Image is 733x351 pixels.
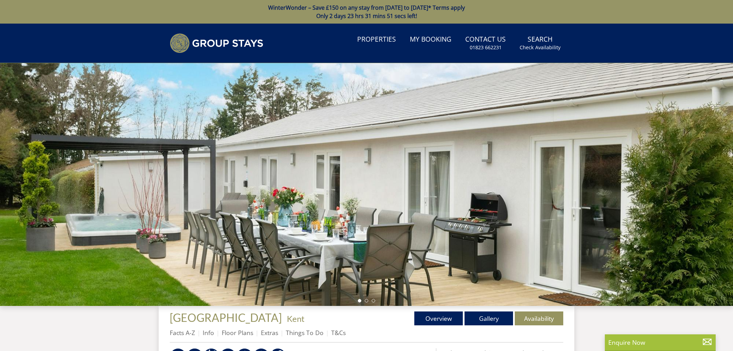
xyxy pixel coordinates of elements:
[462,32,509,54] a: Contact Us01823 662231
[608,338,712,347] p: Enquire Now
[284,314,304,324] span: -
[354,32,399,48] a: Properties
[470,44,502,51] small: 01823 662231
[407,32,454,48] a: My Booking
[287,314,304,324] a: Kent
[414,311,463,325] a: Overview
[170,311,284,324] a: [GEOGRAPHIC_DATA]
[170,311,282,324] span: [GEOGRAPHIC_DATA]
[203,328,214,337] a: Info
[316,12,417,20] span: Only 2 days 23 hrs 31 mins 51 secs left!
[170,328,195,337] a: Facts A-Z
[465,311,513,325] a: Gallery
[261,328,278,337] a: Extras
[170,33,263,53] img: Group Stays
[331,328,346,337] a: T&Cs
[286,328,324,337] a: Things To Do
[520,44,560,51] small: Check Availability
[517,32,563,54] a: SearchCheck Availability
[515,311,563,325] a: Availability
[222,328,253,337] a: Floor Plans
